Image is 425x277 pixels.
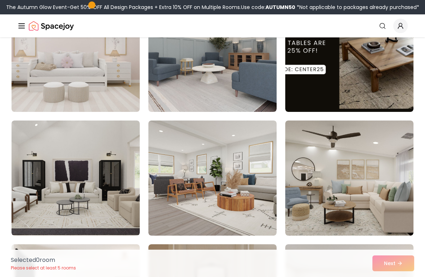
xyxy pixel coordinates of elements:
img: Room room-4 [12,121,140,236]
b: AUTUMN50 [265,4,295,11]
span: Use code: [241,4,295,11]
span: *Not applicable to packages already purchased* [295,4,419,11]
img: Room room-6 [285,121,413,236]
div: The Autumn Glow Event-Get 50% OFF All Design Packages + Extra 10% OFF on Multiple Rooms. [6,4,419,11]
nav: Global [17,14,408,37]
img: Spacejoy Logo [29,19,74,33]
img: Room room-5 [148,121,277,236]
a: Spacejoy [29,19,74,33]
p: Please select at least 5 rooms [11,265,76,271]
p: Selected 0 room [11,256,76,264]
